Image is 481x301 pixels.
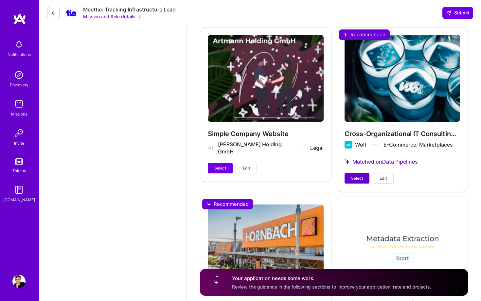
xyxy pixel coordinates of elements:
img: tokens [15,158,23,165]
img: Company Logo [65,7,78,19]
div: Tokens [12,167,26,174]
div: Notifications [8,51,31,58]
h4: Your application needs some work. [232,275,431,282]
button: Edit [236,163,257,173]
a: User Avatar [11,275,27,288]
img: guide book [12,183,26,196]
img: User Avatar [12,275,26,288]
img: logo [13,13,26,25]
span: Submit [446,9,469,16]
button: Mission and Role details → [83,13,141,20]
button: Submit [442,7,473,19]
div: Discovery [10,81,28,88]
i: icon LeftArrowDark [51,10,56,16]
button: Edit [373,173,394,184]
i: icon SendLight [446,10,452,15]
span: Edit [243,165,250,171]
div: Meettie: Tracking Infrastructure Lead [83,6,176,13]
div: [DOMAIN_NAME] [3,196,35,203]
span: Review the guidance in the following sections to improve your application: rate and projects. [232,284,431,289]
div: Missions [11,111,27,117]
img: discovery [12,68,26,81]
span: Select [351,175,363,181]
button: Select [208,163,233,173]
span: Select [214,165,226,171]
img: bell [12,38,26,51]
img: teamwork [12,97,26,111]
button: Select [345,173,369,184]
div: Invite [14,140,24,147]
span: Edit [380,175,387,181]
img: Invite [12,127,26,140]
